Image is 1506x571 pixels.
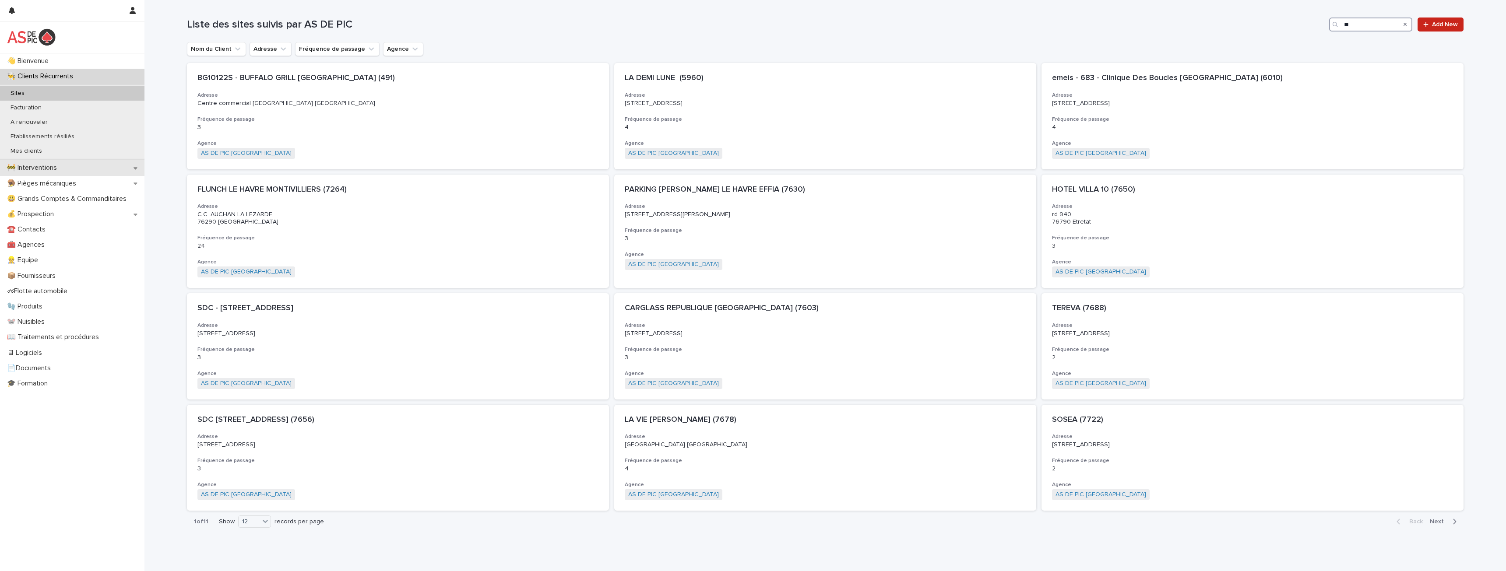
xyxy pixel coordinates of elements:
[197,211,598,226] p: C.C. AUCHAN LA LEZARDE 76290 [GEOGRAPHIC_DATA]
[4,318,52,326] p: 🐭 Nuisibles
[4,104,49,112] p: Facturation
[1052,116,1453,123] h3: Fréquence de passage
[197,322,598,329] h3: Adresse
[197,465,598,473] p: 3
[625,415,1026,425] p: LA VIE [PERSON_NAME] (7678)
[197,457,598,464] h3: Fréquence de passage
[4,287,74,295] p: 🏎Flotte automobile
[1390,518,1426,525] button: Back
[219,518,235,525] p: Show
[197,370,598,377] h3: Agence
[614,405,1036,511] a: LA VIE [PERSON_NAME] (7678)Adresse[GEOGRAPHIC_DATA] [GEOGRAPHIC_DATA]Fréquence de passage4AgenceA...
[625,433,1026,440] h3: Adresse
[187,18,1325,31] h1: Liste des sites suivis par AS DE PIC
[201,491,292,498] a: AS DE PIC [GEOGRAPHIC_DATA]
[625,235,1026,242] p: 3
[1056,491,1146,498] a: AS DE PIC [GEOGRAPHIC_DATA]
[625,124,1026,131] p: 4
[4,57,56,65] p: 👋 Bienvenue
[197,92,598,99] h3: Adresse
[4,241,52,249] p: 🧰 Agences
[197,433,598,440] h3: Adresse
[625,330,1026,337] p: [STREET_ADDRESS]
[1052,304,1453,313] p: TEREVA (7688)
[625,185,1026,195] p: PARKING [PERSON_NAME] LE HAVRE EFFIA (7630)
[4,195,134,203] p: 😃 Grands Comptes & Commanditaires
[1056,380,1146,387] a: AS DE PIC [GEOGRAPHIC_DATA]
[628,491,719,498] a: AS DE PIC [GEOGRAPHIC_DATA]
[4,349,49,357] p: 🖥 Logiciels
[4,379,55,388] p: 🎓 Formation
[4,256,45,264] p: 👷 Equipe
[197,304,598,313] p: SDC - [STREET_ADDRESS]
[4,147,49,155] p: Mes clients
[7,28,56,46] img: yKcqic14S0S6KrLdrqO6
[625,304,1026,313] p: CARGLASS REPUBLIQUE [GEOGRAPHIC_DATA] (7603)
[1052,185,1453,195] p: HOTEL VILLA 10 (7650)
[1052,140,1453,147] h3: Agence
[201,380,292,387] a: AS DE PIC [GEOGRAPHIC_DATA]
[197,185,598,195] p: FLUNCH LE HAVRE MONTIVILLIERS (7264)
[1052,322,1453,329] h3: Adresse
[1052,354,1453,361] p: 2
[625,457,1026,464] h3: Fréquence de passage
[4,90,32,97] p: Sites
[1404,518,1423,525] span: Back
[625,100,1026,107] p: [STREET_ADDRESS]
[625,346,1026,353] h3: Fréquence de passage
[197,259,598,266] h3: Agence
[614,175,1036,288] a: PARKING [PERSON_NAME] LE HAVRE EFFIA (7630)Adresse[STREET_ADDRESS][PERSON_NAME]Fréquence de passa...
[1042,175,1464,288] a: HOTEL VILLA 10 (7650)Adresserd 940 76790 EtretatFréquence de passage3AgenceAS DE PIC [GEOGRAPHIC_...
[274,518,324,525] p: records per page
[4,225,53,234] p: ☎️ Contacts
[201,268,292,276] a: AS DE PIC [GEOGRAPHIC_DATA]
[197,116,598,123] h3: Fréquence de passage
[1052,211,1453,226] p: rd 940 76790 Etretat
[1052,235,1453,242] h3: Fréquence de passage
[1052,370,1453,377] h3: Agence
[295,42,380,56] button: Fréquence de passage
[197,242,598,250] p: 24
[625,211,1026,218] p: [STREET_ADDRESS][PERSON_NAME]
[1426,518,1464,525] button: Next
[1052,74,1453,83] p: emeis - 683 - Clinique Des Boucles [GEOGRAPHIC_DATA] (6010)
[625,251,1026,258] h3: Agence
[1042,405,1464,511] a: SOSEA (7722)Adresse[STREET_ADDRESS]Fréquence de passage2AgenceAS DE PIC [GEOGRAPHIC_DATA]
[201,150,292,157] a: AS DE PIC [GEOGRAPHIC_DATA]
[4,364,58,372] p: 📄Documents
[1052,124,1453,131] p: 4
[197,124,598,131] p: 3
[197,415,598,425] p: SDC [STREET_ADDRESS] (7656)
[4,164,64,172] p: 🚧 Interventions
[1052,346,1453,353] h3: Fréquence de passage
[1052,465,1453,473] p: 2
[1329,18,1412,32] input: Search
[197,100,598,107] p: Centre commercial [GEOGRAPHIC_DATA] [GEOGRAPHIC_DATA]
[197,203,598,210] h3: Adresse
[197,330,598,337] p: [STREET_ADDRESS]
[197,441,598,448] p: [STREET_ADDRESS]
[4,133,81,140] p: Etablissements résiliés
[628,150,719,157] a: AS DE PIC [GEOGRAPHIC_DATA]
[625,203,1026,210] h3: Adresse
[187,42,246,56] button: Nom du Client
[1432,21,1458,28] span: Add New
[4,119,55,126] p: A renouveler
[625,354,1026,361] p: 3
[614,63,1036,169] a: LA DEMI LUNE (5960)Adresse[STREET_ADDRESS]Fréquence de passage4AgenceAS DE PIC [GEOGRAPHIC_DATA]
[1052,242,1453,250] p: 3
[625,465,1026,473] p: 4
[197,74,598,83] p: BG10122S - BUFFALO GRILL [GEOGRAPHIC_DATA] (491)
[4,179,83,188] p: 🪤 Pièges mécaniques
[187,405,609,511] a: SDC [STREET_ADDRESS] (7656)Adresse[STREET_ADDRESS]Fréquence de passage3AgenceAS DE PIC [GEOGRAPHI...
[4,210,61,218] p: 💰 Prospection
[1052,259,1453,266] h3: Agence
[1052,433,1453,440] h3: Adresse
[1042,293,1464,399] a: TEREVA (7688)Adresse[STREET_ADDRESS]Fréquence de passage2AgenceAS DE PIC [GEOGRAPHIC_DATA]
[625,74,1026,83] p: LA DEMI LUNE (5960)
[4,272,63,280] p: 📦 Fournisseurs
[614,293,1036,399] a: CARGLASS REPUBLIQUE [GEOGRAPHIC_DATA] (7603)Adresse[STREET_ADDRESS]Fréquence de passage3AgenceAS ...
[1430,518,1449,525] span: Next
[625,227,1026,234] h3: Fréquence de passage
